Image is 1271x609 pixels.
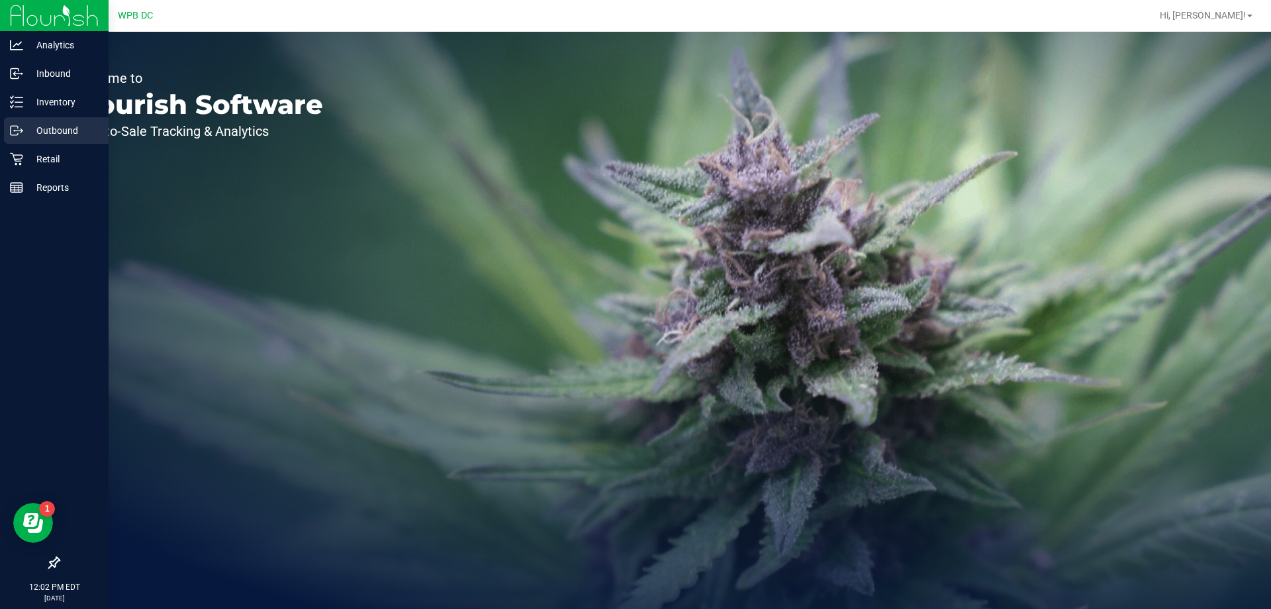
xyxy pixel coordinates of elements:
[71,72,323,85] p: Welcome to
[6,581,103,593] p: 12:02 PM EDT
[10,152,23,166] inline-svg: Retail
[10,95,23,109] inline-svg: Inventory
[10,181,23,194] inline-svg: Reports
[23,94,103,110] p: Inventory
[6,593,103,603] p: [DATE]
[23,123,103,138] p: Outbound
[23,151,103,167] p: Retail
[23,37,103,53] p: Analytics
[71,125,323,138] p: Seed-to-Sale Tracking & Analytics
[10,67,23,80] inline-svg: Inbound
[39,501,55,517] iframe: Resource center unread badge
[118,10,153,21] span: WPB DC
[13,503,53,543] iframe: Resource center
[10,124,23,137] inline-svg: Outbound
[23,180,103,195] p: Reports
[10,38,23,52] inline-svg: Analytics
[1160,10,1246,21] span: Hi, [PERSON_NAME]!
[71,91,323,118] p: Flourish Software
[23,66,103,82] p: Inbound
